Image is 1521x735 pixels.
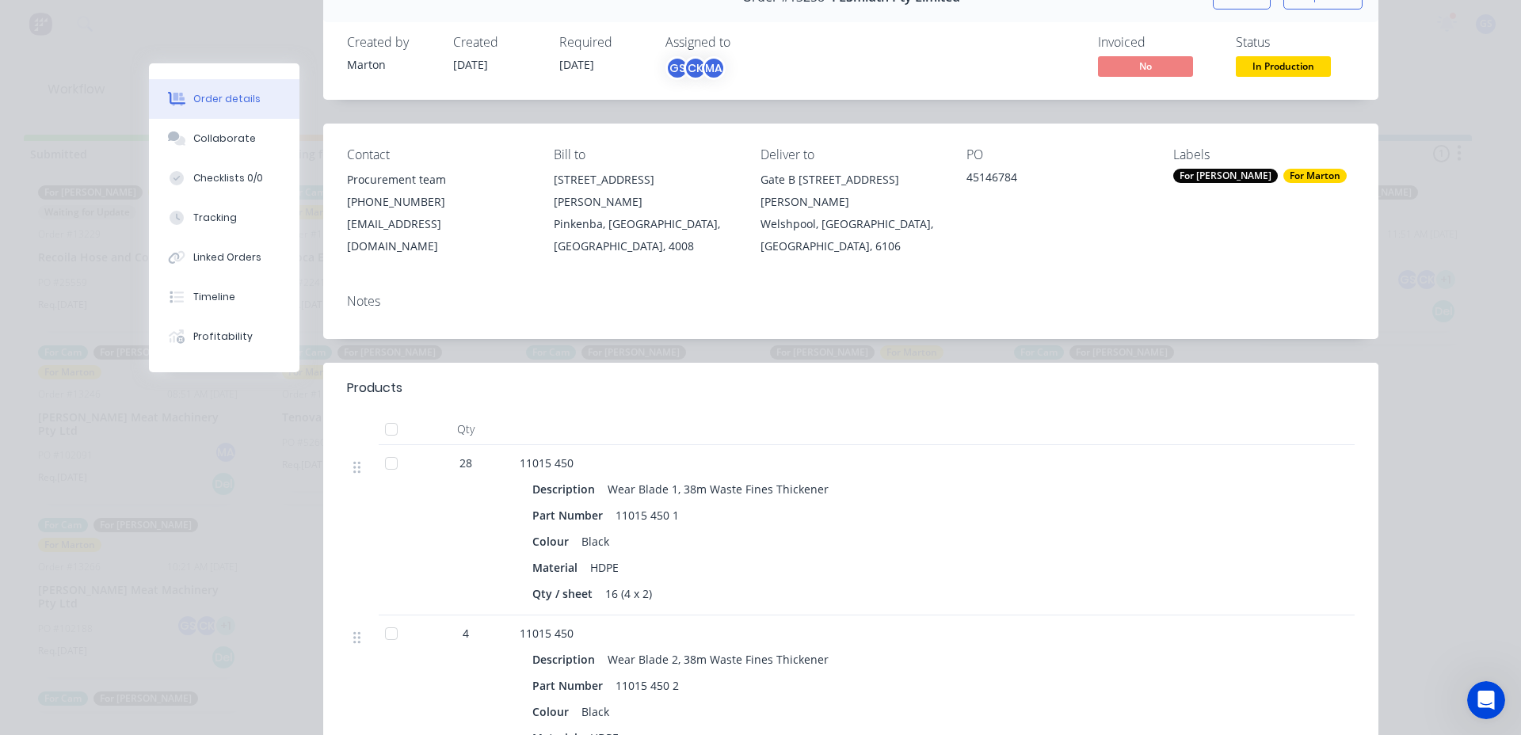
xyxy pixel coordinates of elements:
[559,35,646,50] div: Required
[575,530,616,553] div: Black
[193,250,261,265] div: Linked Orders
[702,56,726,80] div: MA
[966,169,1148,191] div: 45146784
[149,198,299,238] button: Tracking
[1467,681,1505,719] iframe: Intercom live chat
[575,700,616,723] div: Black
[347,56,434,73] div: Marton
[684,56,707,80] div: CK
[193,171,263,185] div: Checklists 0/0
[665,56,689,80] div: GS
[532,478,601,501] div: Description
[532,556,584,579] div: Material
[760,147,942,162] div: Deliver to
[149,277,299,317] button: Timeline
[1098,35,1217,50] div: Invoiced
[149,317,299,356] button: Profitability
[532,700,575,723] div: Colour
[347,379,402,398] div: Products
[1173,169,1278,183] div: For [PERSON_NAME]
[599,582,658,605] div: 16 (4 x 2)
[559,57,594,72] span: [DATE]
[760,169,942,213] div: Gate B [STREET_ADDRESS][PERSON_NAME]
[520,455,574,470] span: 11015 450
[193,290,235,304] div: Timeline
[149,119,299,158] button: Collaborate
[459,455,472,471] span: 28
[1283,169,1347,183] div: For Marton
[554,147,735,162] div: Bill to
[760,169,942,257] div: Gate B [STREET_ADDRESS][PERSON_NAME]Welshpool, [GEOGRAPHIC_DATA], [GEOGRAPHIC_DATA], 6106
[1236,56,1331,80] button: In Production
[609,674,685,697] div: 11015 450 2
[149,238,299,277] button: Linked Orders
[601,478,835,501] div: Wear Blade 1, 38m Waste Fines Thickener
[149,158,299,198] button: Checklists 0/0
[966,147,1148,162] div: PO
[193,131,256,146] div: Collaborate
[347,213,528,257] div: [EMAIL_ADDRESS][DOMAIN_NAME]
[532,504,609,527] div: Part Number
[193,92,261,106] div: Order details
[760,213,942,257] div: Welshpool, [GEOGRAPHIC_DATA], [GEOGRAPHIC_DATA], 6106
[520,626,574,641] span: 11015 450
[1236,35,1355,50] div: Status
[665,35,824,50] div: Assigned to
[601,648,835,671] div: Wear Blade 2, 38m Waste Fines Thickener
[532,674,609,697] div: Part Number
[1098,56,1193,76] span: No
[347,169,528,257] div: Procurement team[PHONE_NUMBER][EMAIL_ADDRESS][DOMAIN_NAME]
[584,556,625,579] div: HDPE
[347,191,528,213] div: [PHONE_NUMBER]
[347,147,528,162] div: Contact
[554,169,735,257] div: [STREET_ADDRESS][PERSON_NAME]Pinkenba, [GEOGRAPHIC_DATA], [GEOGRAPHIC_DATA], 4008
[453,57,488,72] span: [DATE]
[1236,56,1331,76] span: In Production
[532,648,601,671] div: Description
[532,530,575,553] div: Colour
[554,213,735,257] div: Pinkenba, [GEOGRAPHIC_DATA], [GEOGRAPHIC_DATA], 4008
[347,169,528,191] div: Procurement team
[149,79,299,119] button: Order details
[665,56,726,80] button: GSCKMA
[453,35,540,50] div: Created
[609,504,685,527] div: 11015 450 1
[193,329,253,344] div: Profitability
[347,294,1355,309] div: Notes
[1173,147,1355,162] div: Labels
[554,169,735,213] div: [STREET_ADDRESS][PERSON_NAME]
[418,413,513,445] div: Qty
[532,582,599,605] div: Qty / sheet
[193,211,237,225] div: Tracking
[463,625,469,642] span: 4
[347,35,434,50] div: Created by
